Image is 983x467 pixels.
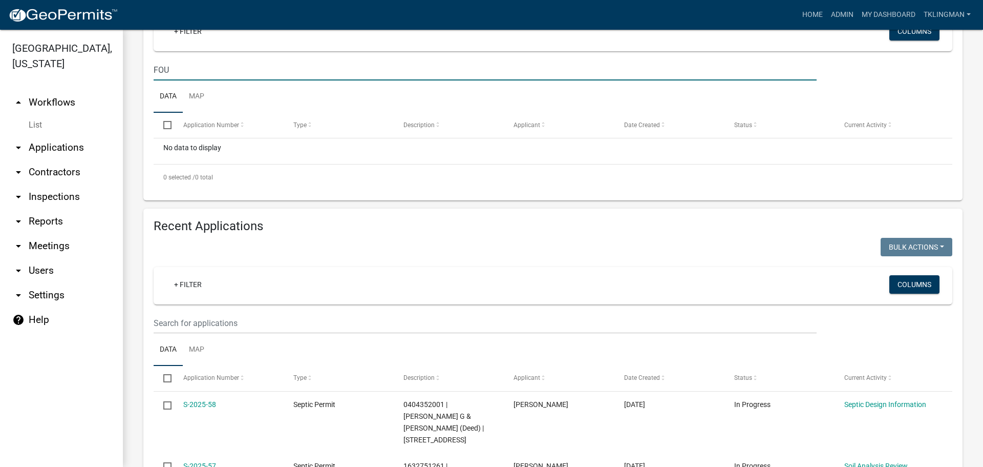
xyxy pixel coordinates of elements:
span: Bobbi Abel [514,400,568,409]
a: + Filter [166,22,210,40]
datatable-header-cell: Current Activity [835,366,945,391]
span: Current Activity [844,121,887,129]
i: arrow_drop_down [12,289,25,301]
datatable-header-cell: Date Created [614,366,724,391]
span: Type [293,121,307,129]
i: arrow_drop_up [12,96,25,109]
button: Columns [889,275,939,294]
span: Applicant [514,121,540,129]
i: arrow_drop_down [12,191,25,203]
span: In Progress [734,400,771,409]
span: 0 selected / [163,174,195,181]
span: Application Number [183,121,239,129]
a: Data [154,334,183,367]
span: Status [734,121,752,129]
datatable-header-cell: Description [394,113,504,137]
input: Search for applications [154,59,817,80]
i: help [12,314,25,326]
div: 0 total [154,165,952,190]
datatable-header-cell: Applicant [504,113,614,137]
div: No data to display [154,138,952,164]
span: 0404352001 | ABEL TERRE G & BOBBI LEE (Deed) | 30249 PLEASANT RIDGE RD [403,400,484,443]
datatable-header-cell: Application Number [173,113,283,137]
datatable-header-cell: Description [394,366,504,391]
i: arrow_drop_down [12,215,25,228]
span: Date Created [624,121,660,129]
a: Admin [827,5,858,25]
a: Map [183,80,210,113]
span: Application Number [183,374,239,381]
datatable-header-cell: Applicant [504,366,614,391]
datatable-header-cell: Status [724,113,835,137]
datatable-header-cell: Type [284,113,394,137]
datatable-header-cell: Current Activity [835,113,945,137]
a: My Dashboard [858,5,920,25]
a: S-2025-58 [183,400,216,409]
a: Septic Design Information [844,400,926,409]
a: tklingman [920,5,975,25]
span: Type [293,374,307,381]
datatable-header-cell: Status [724,366,835,391]
datatable-header-cell: Date Created [614,113,724,137]
datatable-header-cell: Type [284,366,394,391]
span: Current Activity [844,374,887,381]
i: arrow_drop_down [12,265,25,277]
datatable-header-cell: Select [154,113,173,137]
span: Description [403,121,435,129]
h4: Recent Applications [154,219,952,234]
a: Data [154,80,183,113]
a: Home [798,5,827,25]
span: Applicant [514,374,540,381]
span: Septic Permit [293,400,335,409]
span: Description [403,374,435,381]
button: Bulk Actions [881,238,952,256]
span: Date Created [624,374,660,381]
datatable-header-cell: Select [154,366,173,391]
a: Map [183,334,210,367]
datatable-header-cell: Application Number [173,366,283,391]
button: Columns [889,22,939,40]
span: Status [734,374,752,381]
i: arrow_drop_down [12,141,25,154]
i: arrow_drop_down [12,166,25,178]
input: Search for applications [154,313,817,334]
span: 08/24/2025 [624,400,645,409]
i: arrow_drop_down [12,240,25,252]
a: + Filter [166,275,210,294]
